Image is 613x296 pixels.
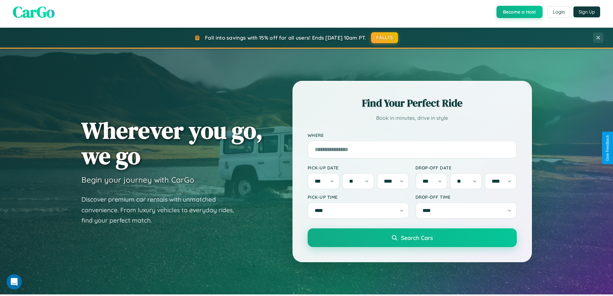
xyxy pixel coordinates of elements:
label: Pick-up Date [308,165,409,170]
label: Drop-off Date [415,165,517,170]
p: Book in minutes, drive in style [308,113,517,123]
label: Where [308,132,517,138]
iframe: Intercom live chat [6,274,22,290]
button: Become a Host [497,6,543,18]
p: Discover premium car rentals with unmatched convenience. From luxury vehicles to everyday rides, ... [81,194,242,226]
h1: Wherever you go, we go [81,118,263,168]
button: Sign Up [573,6,600,17]
label: Pick-up Time [308,194,409,200]
label: Drop-off Time [415,194,517,200]
button: Search Cars [308,228,517,247]
h2: Find Your Perfect Ride [308,96,517,110]
div: Give Feedback [605,135,610,161]
button: FALL15 [371,32,398,43]
button: Login [547,6,570,18]
h3: Begin your journey with CarGo [81,175,194,185]
span: Search Cars [401,234,433,241]
span: CarGo [13,1,55,23]
span: Fall into savings with 15% off for all users! Ends [DATE] 10am PT. [205,34,366,41]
